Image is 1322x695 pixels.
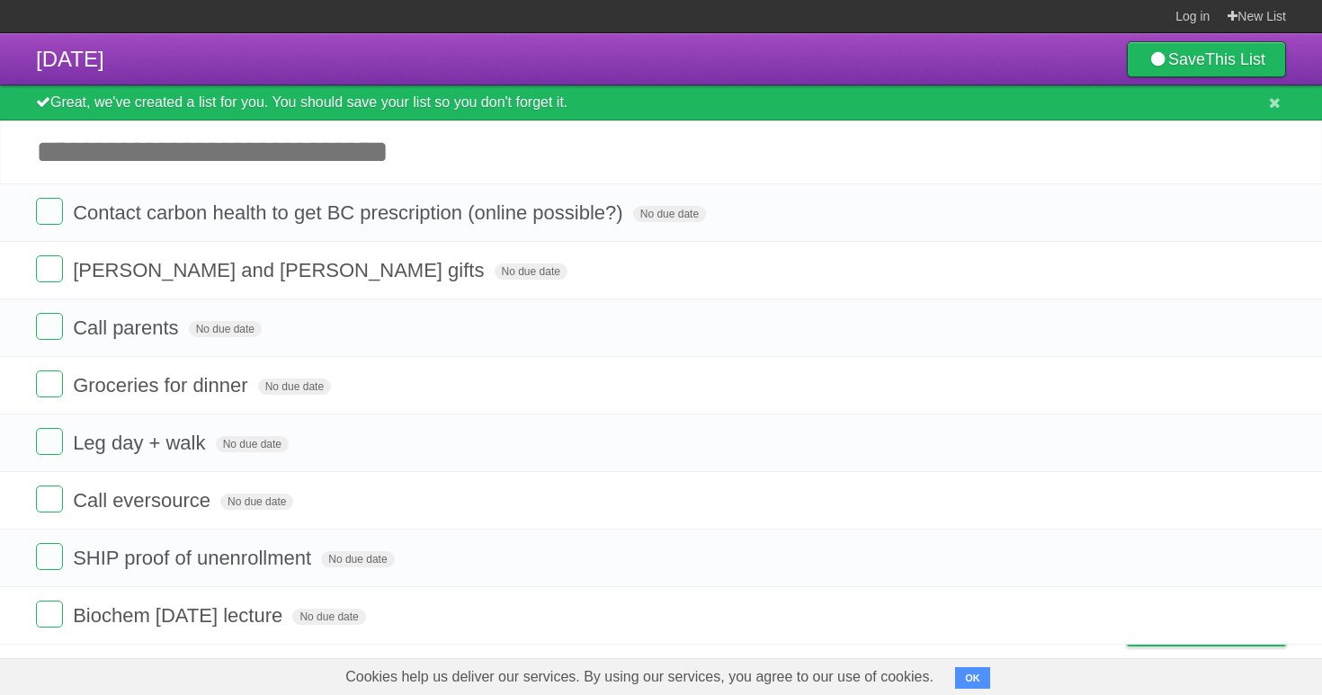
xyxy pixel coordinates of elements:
[1165,614,1277,646] span: Buy me a coffee
[1205,50,1265,68] b: This List
[73,432,210,454] span: Leg day + walk
[216,436,289,452] span: No due date
[36,255,63,282] label: Done
[327,659,951,695] span: Cookies help us deliver our services. By using our services, you agree to our use of cookies.
[36,601,63,628] label: Done
[73,374,252,397] span: Groceries for dinner
[73,604,287,627] span: Biochem [DATE] lecture
[1127,41,1286,77] a: SaveThis List
[633,206,706,222] span: No due date
[36,370,63,397] label: Done
[220,494,293,510] span: No due date
[73,316,183,339] span: Call parents
[36,198,63,225] label: Done
[955,667,990,689] button: OK
[73,259,488,281] span: [PERSON_NAME] and [PERSON_NAME] gifts
[73,489,215,512] span: Call eversource
[73,201,627,224] span: Contact carbon health to get BC prescription (online possible?)
[36,47,104,71] span: [DATE]
[36,313,63,340] label: Done
[321,551,394,567] span: No due date
[36,428,63,455] label: Done
[36,543,63,570] label: Done
[292,609,365,625] span: No due date
[258,379,331,395] span: No due date
[495,263,567,280] span: No due date
[189,321,262,337] span: No due date
[36,486,63,512] label: Done
[73,547,316,569] span: SHIP proof of unenrollment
